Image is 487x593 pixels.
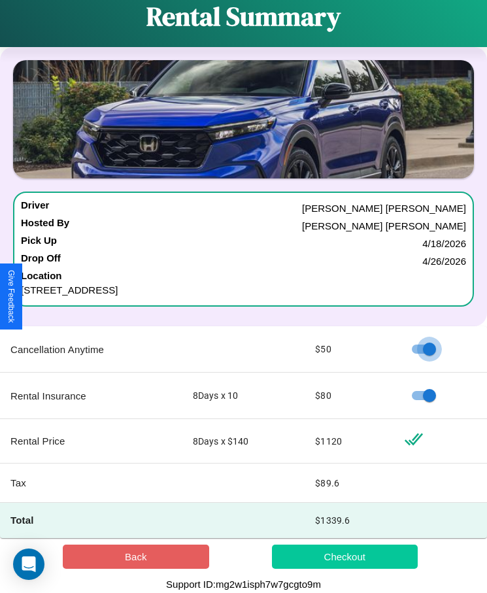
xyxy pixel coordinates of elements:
p: Support ID: mg2w1isph7w7gcgto9m [166,575,321,593]
p: [PERSON_NAME] [PERSON_NAME] [302,217,466,235]
h4: Hosted By [21,217,69,235]
td: 8 Days x 10 [182,373,305,419]
td: $ 1120 [305,419,393,464]
td: $ 1339.6 [305,503,393,538]
h4: Total [10,513,172,527]
h4: Pick Up [21,235,57,252]
p: 4 / 18 / 2026 [422,235,466,252]
p: [PERSON_NAME] [PERSON_NAME] [302,199,466,217]
p: 4 / 26 / 2026 [422,252,466,270]
p: Cancellation Anytime [10,341,172,358]
td: $ 50 [305,326,393,373]
button: Back [63,545,209,569]
h4: Driver [21,199,49,217]
td: $ 80 [305,373,393,419]
td: $ 89.6 [305,464,393,503]
p: Rental Insurance [10,387,172,405]
div: Give Feedback [7,270,16,323]
p: Tax [10,474,172,492]
p: [STREET_ADDRESS] [21,281,466,299]
p: Rental Price [10,432,172,450]
button: Checkout [272,545,418,569]
div: Open Intercom Messenger [13,549,44,580]
h4: Location [21,270,466,281]
td: 8 Days x $ 140 [182,419,305,464]
h4: Drop Off [21,252,61,270]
